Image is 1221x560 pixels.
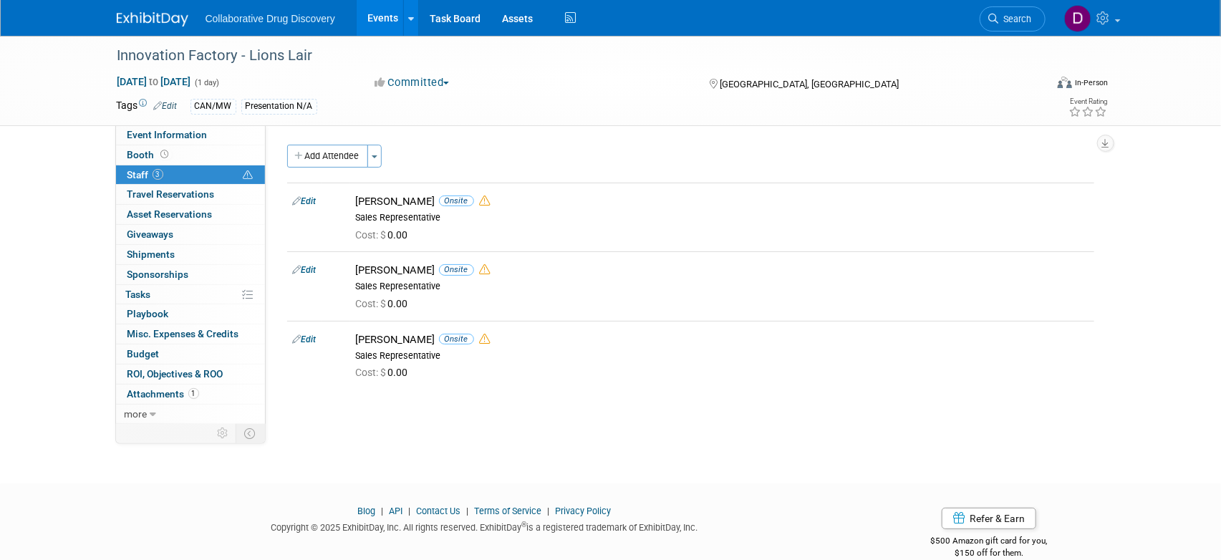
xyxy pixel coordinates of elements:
[555,506,611,516] a: Privacy Policy
[116,225,265,244] a: Giveaways
[1058,77,1072,88] img: Format-Inperson.png
[474,506,541,516] a: Terms of Service
[126,289,151,300] span: Tasks
[416,506,460,516] a: Contact Us
[116,245,265,264] a: Shipments
[116,344,265,364] a: Budget
[127,169,163,180] span: Staff
[116,285,265,304] a: Tasks
[116,205,265,224] a: Asset Reservations
[980,6,1046,32] a: Search
[1074,77,1108,88] div: In-Person
[211,424,236,443] td: Personalize Event Tab Strip
[439,264,474,275] span: Onsite
[127,188,215,200] span: Travel Reservations
[127,348,160,359] span: Budget
[241,99,317,114] div: Presentation N/A
[874,547,1105,559] div: $150 off for them.
[544,506,553,516] span: |
[293,265,317,275] a: Edit
[190,99,236,114] div: CAN/MW
[357,506,375,516] a: Blog
[293,334,317,344] a: Edit
[356,229,388,241] span: Cost: $
[127,328,239,339] span: Misc. Expenses & Credits
[356,212,1089,223] div: Sales Representative
[127,208,213,220] span: Asset Reservations
[117,518,853,534] div: Copyright © 2025 ExhibitDay, Inc. All rights reserved. ExhibitDay is a registered trademark of Ex...
[116,365,265,384] a: ROI, Objectives & ROO
[356,298,414,309] span: 0.00
[405,506,414,516] span: |
[154,101,178,111] a: Edit
[116,405,265,424] a: more
[356,350,1089,362] div: Sales Representative
[116,145,265,165] a: Booth
[999,14,1032,24] span: Search
[293,196,317,206] a: Edit
[127,269,189,280] span: Sponsorships
[356,229,414,241] span: 0.00
[116,385,265,404] a: Attachments1
[356,367,388,378] span: Cost: $
[463,506,472,516] span: |
[117,75,192,88] span: [DATE] [DATE]
[153,169,163,180] span: 3
[116,185,265,204] a: Travel Reservations
[439,195,474,206] span: Onsite
[356,367,414,378] span: 0.00
[356,298,388,309] span: Cost: $
[188,388,199,399] span: 1
[874,526,1105,559] div: $500 Amazon gift card for you,
[961,74,1109,96] div: Event Format
[480,195,491,206] i: Double-book Warning!
[116,265,265,284] a: Sponsorships
[127,308,169,319] span: Playbook
[125,408,148,420] span: more
[127,149,172,160] span: Booth
[439,334,474,344] span: Onsite
[112,43,1024,69] div: Innovation Factory - Lions Lair
[356,333,1089,347] div: [PERSON_NAME]
[116,324,265,344] a: Misc. Expenses & Credits
[116,304,265,324] a: Playbook
[720,79,899,90] span: [GEOGRAPHIC_DATA], [GEOGRAPHIC_DATA]
[287,145,368,168] button: Add Attendee
[942,508,1036,529] a: Refer & Earn
[356,264,1089,277] div: [PERSON_NAME]
[370,75,455,90] button: Committed
[480,334,491,344] i: Double-book Warning!
[356,281,1089,292] div: Sales Representative
[194,78,220,87] span: (1 day)
[116,125,265,145] a: Event Information
[521,521,526,528] sup: ®
[116,165,265,185] a: Staff3
[243,169,254,182] span: Potential Scheduling Conflict -- at least one attendee is tagged in another overlapping event.
[1068,98,1107,105] div: Event Rating
[127,388,199,400] span: Attachments
[377,506,387,516] span: |
[389,506,402,516] a: API
[236,424,265,443] td: Toggle Event Tabs
[127,228,174,240] span: Giveaways
[117,12,188,26] img: ExhibitDay
[117,98,178,115] td: Tags
[158,149,172,160] span: Booth not reserved yet
[148,76,161,87] span: to
[206,13,335,24] span: Collaborative Drug Discovery
[1064,5,1091,32] img: Daniel Castro
[480,264,491,275] i: Double-book Warning!
[127,129,208,140] span: Event Information
[356,195,1089,208] div: [PERSON_NAME]
[127,368,223,380] span: ROI, Objectives & ROO
[127,248,175,260] span: Shipments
